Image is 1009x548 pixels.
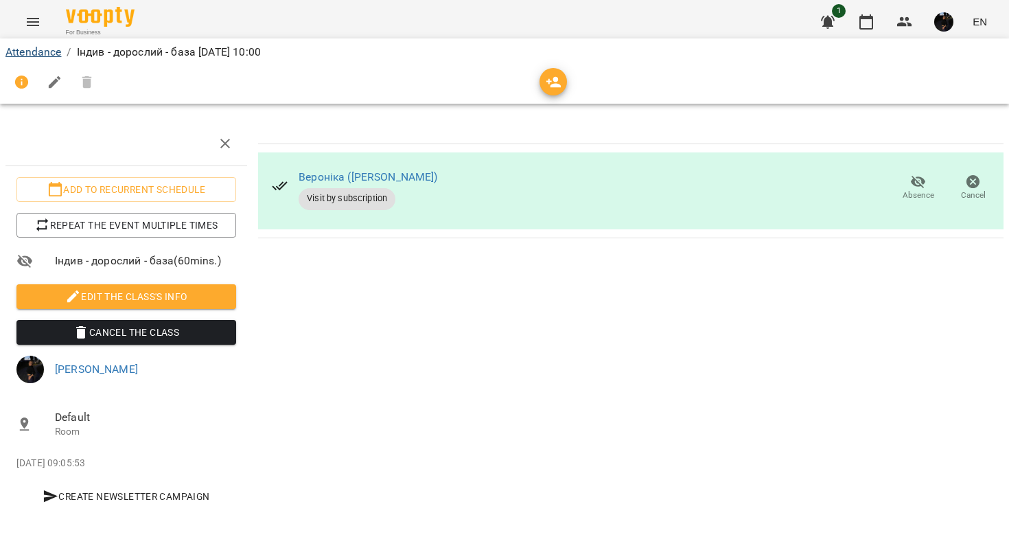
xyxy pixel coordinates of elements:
[66,7,135,27] img: Voopty Logo
[16,5,49,38] button: Menu
[16,320,236,345] button: Cancel the class
[16,484,236,509] button: Create Newsletter Campaign
[5,44,1004,60] nav: breadcrumb
[16,356,44,383] img: 291e8e65c538a6b27ee7b28398eb8747.jpg
[77,44,261,60] p: Індив - дорослий - база [DATE] 10:00
[973,14,987,29] span: EN
[67,44,71,60] li: /
[27,217,225,233] span: Repeat the event multiple times
[16,284,236,309] button: Edit the class's Info
[27,324,225,341] span: Cancel the class
[832,4,846,18] span: 1
[22,488,231,505] span: Create Newsletter Campaign
[16,213,236,238] button: Repeat the event multiple times
[66,28,135,37] span: For Business
[5,45,61,58] a: Attendance
[16,177,236,202] button: Add to recurrent schedule
[27,288,225,305] span: Edit the class's Info
[299,192,395,205] span: Visit by subscription
[961,190,986,201] span: Cancel
[934,12,953,32] img: 291e8e65c538a6b27ee7b28398eb8747.jpg
[55,253,236,269] span: Індив - дорослий - база ( 60 mins. )
[299,170,438,183] a: Вероніка ([PERSON_NAME])
[967,9,993,34] button: EN
[903,190,934,201] span: Absence
[946,169,1001,207] button: Cancel
[891,169,946,207] button: Absence
[27,181,225,198] span: Add to recurrent schedule
[55,363,138,376] a: [PERSON_NAME]
[55,425,236,439] p: Room
[55,409,236,426] span: Default
[16,457,236,470] p: [DATE] 09:05:53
